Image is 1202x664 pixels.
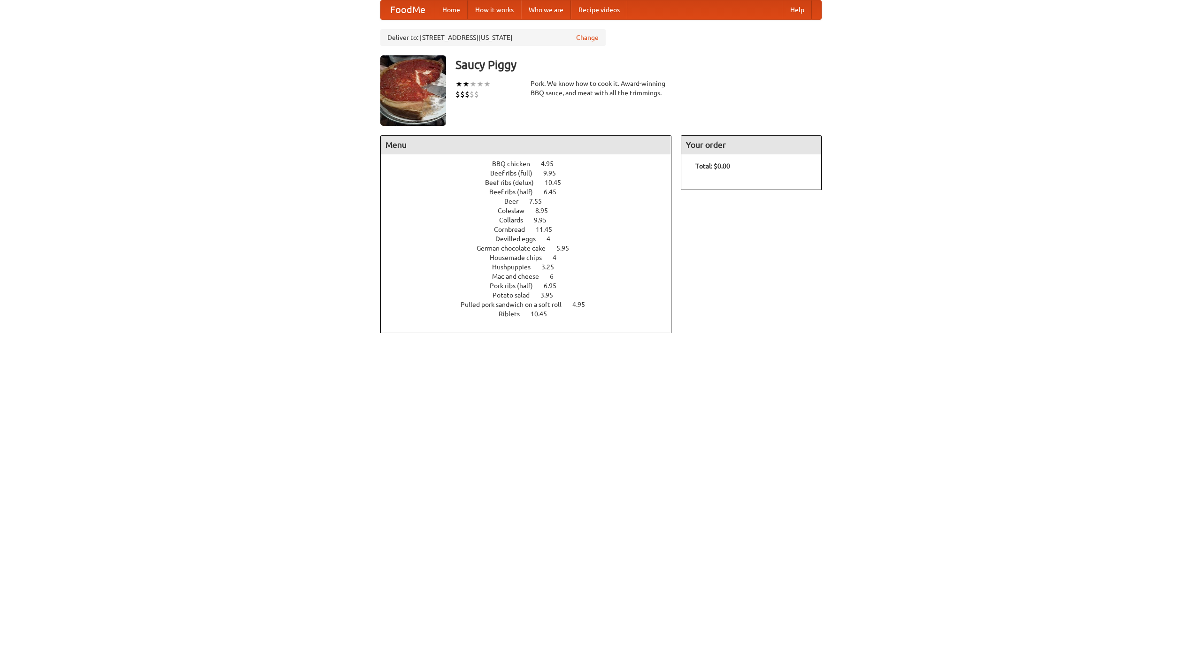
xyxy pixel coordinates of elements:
span: Beef ribs (half) [489,188,542,196]
a: Beef ribs (delux) 10.45 [485,179,578,186]
span: Devilled eggs [495,235,545,243]
a: Potato salad 3.95 [493,291,570,299]
span: Mac and cheese [492,273,548,280]
span: German chocolate cake [477,244,555,252]
a: Collards 9.95 [499,216,564,224]
a: Pork ribs (half) 6.95 [490,282,574,290]
span: 6 [550,273,563,280]
span: Cornbread [494,226,534,233]
li: ★ [484,79,491,89]
li: $ [470,89,474,99]
li: $ [465,89,470,99]
a: Cornbread 11.45 [494,226,570,233]
a: Who we are [521,0,571,19]
span: 8.95 [535,207,557,214]
span: Beef ribs (delux) [485,179,543,186]
a: BBQ chicken 4.95 [492,160,571,168]
a: Devilled eggs 4 [495,235,568,243]
b: Total: $0.00 [695,162,730,170]
span: Potato salad [493,291,539,299]
span: 7.55 [529,198,551,205]
a: Recipe videos [571,0,627,19]
a: Riblets 10.45 [499,310,564,318]
span: 4.95 [572,301,594,308]
span: Housemade chips [490,254,551,261]
a: Help [783,0,812,19]
a: Pulled pork sandwich on a soft roll 4.95 [461,301,602,308]
span: 3.25 [541,263,563,271]
span: 10.45 [545,179,570,186]
span: Beef ribs (full) [490,169,542,177]
div: Pork. We know how to cook it. Award-winning BBQ sauce, and meat with all the trimmings. [531,79,671,98]
span: Hushpuppies [492,263,540,271]
li: ★ [462,79,470,89]
span: Pork ribs (half) [490,282,542,290]
div: Deliver to: [STREET_ADDRESS][US_STATE] [380,29,606,46]
li: $ [455,89,460,99]
span: 4 [547,235,560,243]
span: 9.95 [534,216,556,224]
li: ★ [455,79,462,89]
li: ★ [470,79,477,89]
span: 6.95 [544,282,566,290]
a: Hushpuppies 3.25 [492,263,571,271]
a: Home [435,0,468,19]
a: Housemade chips 4 [490,254,574,261]
span: Collards [499,216,532,224]
span: 4.95 [541,160,563,168]
h4: Your order [681,136,821,154]
h3: Saucy Piggy [455,55,822,74]
span: 5.95 [556,244,578,252]
li: $ [460,89,465,99]
a: Beer 7.55 [504,198,559,205]
span: Coleslaw [498,207,534,214]
span: 9.95 [543,169,565,177]
a: FoodMe [381,0,435,19]
a: Beef ribs (half) 6.45 [489,188,574,196]
h4: Menu [381,136,671,154]
span: 11.45 [536,226,562,233]
span: 4 [553,254,566,261]
li: ★ [477,79,484,89]
a: Coleslaw 8.95 [498,207,565,214]
span: Riblets [499,310,529,318]
a: How it works [468,0,521,19]
span: Beer [504,198,528,205]
a: Beef ribs (full) 9.95 [490,169,573,177]
li: $ [474,89,479,99]
a: German chocolate cake 5.95 [477,244,586,252]
span: BBQ chicken [492,160,539,168]
span: 6.45 [544,188,566,196]
span: 3.95 [540,291,562,299]
a: Mac and cheese 6 [492,273,571,280]
a: Change [576,33,599,42]
span: Pulled pork sandwich on a soft roll [461,301,571,308]
span: 10.45 [531,310,556,318]
img: angular.jpg [380,55,446,126]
